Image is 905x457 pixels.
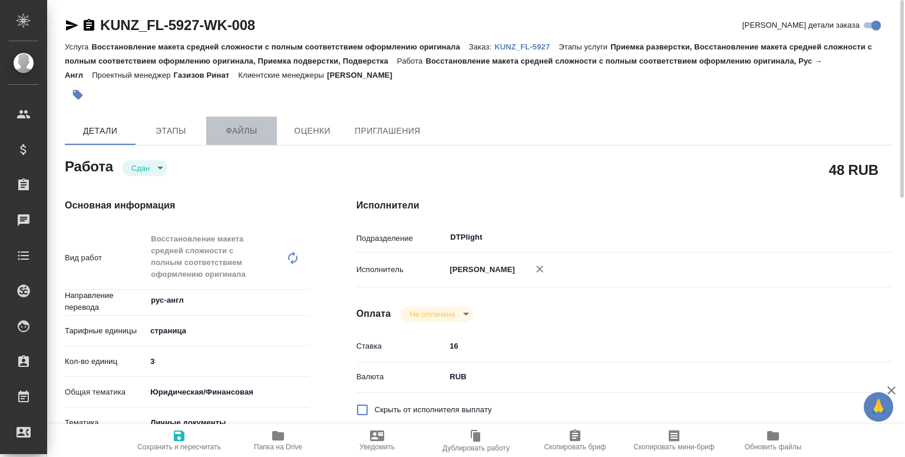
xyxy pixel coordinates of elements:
p: Клиентские менеджеры [238,71,327,80]
span: Обновить файлы [745,443,802,451]
span: Скопировать мини-бриф [633,443,714,451]
button: 🙏 [864,392,893,422]
button: Папка на Drive [229,424,328,457]
button: Добавить тэг [65,82,91,108]
a: KUNZ_FL-5927-WK-008 [100,17,255,33]
h2: Работа [65,155,113,176]
p: Газизов Ринат [174,71,239,80]
p: Ставка [356,340,446,352]
p: [PERSON_NAME] [445,264,515,276]
a: KUNZ_FL-5927 [494,41,559,51]
button: Скопировать ссылку [82,18,96,32]
div: Сдан [122,160,167,176]
button: Дублировать работу [427,424,526,457]
button: Скопировать мини-бриф [625,424,724,457]
p: Услуга [65,42,91,51]
input: ✎ Введи что-нибудь [445,337,847,355]
span: Папка на Drive [254,443,302,451]
span: Дублировать работу [442,444,510,452]
p: Тарифные единицы [65,325,146,337]
button: Скопировать бриф [526,424,625,457]
p: Проектный менеджер [92,71,173,80]
span: 🙏 [868,395,889,419]
button: Обновить файлы [724,424,823,457]
span: [PERSON_NAME] детали заказа [742,19,860,31]
span: Этапы [143,124,199,138]
p: Общая тематика [65,386,146,398]
div: Личные документы [146,413,309,433]
p: Восстановление макета средней сложности с полным соответствием оформлению оригинала [91,42,468,51]
p: Вид работ [65,252,146,264]
button: Сохранить и пересчитать [130,424,229,457]
input: ✎ Введи что-нибудь [146,353,309,370]
button: Уведомить [328,424,427,457]
h4: Основная информация [65,198,309,213]
h4: Исполнители [356,198,892,213]
p: Подразделение [356,233,446,244]
button: Open [841,236,843,239]
p: Направление перевода [65,290,146,313]
span: Сохранить и пересчитать [137,443,221,451]
p: Работа [397,57,426,65]
div: страница [146,321,309,341]
button: Скопировать ссылку для ЯМессенджера [65,18,79,32]
span: Скрыть от исполнителя выплату [375,404,492,416]
p: Валюта [356,371,446,383]
h4: Оплата [356,307,391,321]
p: Этапы услуги [559,42,610,51]
span: Приглашения [355,124,421,138]
span: Детали [72,124,128,138]
span: Скопировать бриф [544,443,606,451]
p: Восстановление макета средней сложности с полным соответствием оформлению оригинала, Рус → Англ [65,57,822,80]
p: Тематика [65,417,146,429]
span: Файлы [213,124,270,138]
button: Удалить исполнителя [527,256,553,282]
div: RUB [445,367,847,387]
h2: 48 RUB [829,160,878,180]
p: Исполнитель [356,264,446,276]
button: Не оплачена [406,309,458,319]
span: Уведомить [359,443,395,451]
button: Сдан [128,163,153,173]
div: Сдан [400,306,473,322]
button: Open [303,299,305,302]
p: Заказ: [469,42,494,51]
p: Кол-во единиц [65,356,146,367]
div: Юридическая/Финансовая [146,382,309,402]
p: KUNZ_FL-5927 [494,42,559,51]
span: Оценки [284,124,341,138]
p: [PERSON_NAME] [327,71,401,80]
